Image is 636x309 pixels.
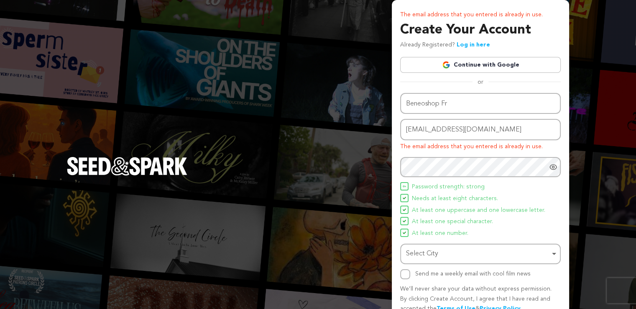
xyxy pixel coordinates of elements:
[412,217,493,227] span: At least one special character.
[406,248,550,260] div: Select City
[442,61,450,69] img: Google logo
[400,142,561,152] p: The email address that you entered is already in use.
[412,229,468,239] span: At least one number.
[400,93,561,114] input: Name
[400,40,490,50] p: Already Registered?
[473,78,488,86] span: or
[412,194,498,204] span: Needs at least eight characters.
[403,208,406,211] img: Seed&Spark Icon
[400,10,561,20] p: The email address that you entered is already in use.
[403,185,406,188] img: Seed&Spark Icon
[412,182,485,192] span: Password strength: strong
[549,163,557,171] a: Show password as plain text. Warning: this will display your password on the screen.
[403,231,406,234] img: Seed&Spark Icon
[67,157,187,175] img: Seed&Spark Logo
[403,219,406,223] img: Seed&Spark Icon
[403,196,406,200] img: Seed&Spark Icon
[400,119,561,140] input: Email address
[67,157,187,192] a: Seed&Spark Homepage
[400,57,561,73] a: Continue with Google
[415,271,531,277] label: Send me a weekly email with cool film news
[400,20,561,40] h3: Create Your Account
[412,206,545,216] span: At least one uppercase and one lowercase letter.
[457,42,490,48] a: Log in here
